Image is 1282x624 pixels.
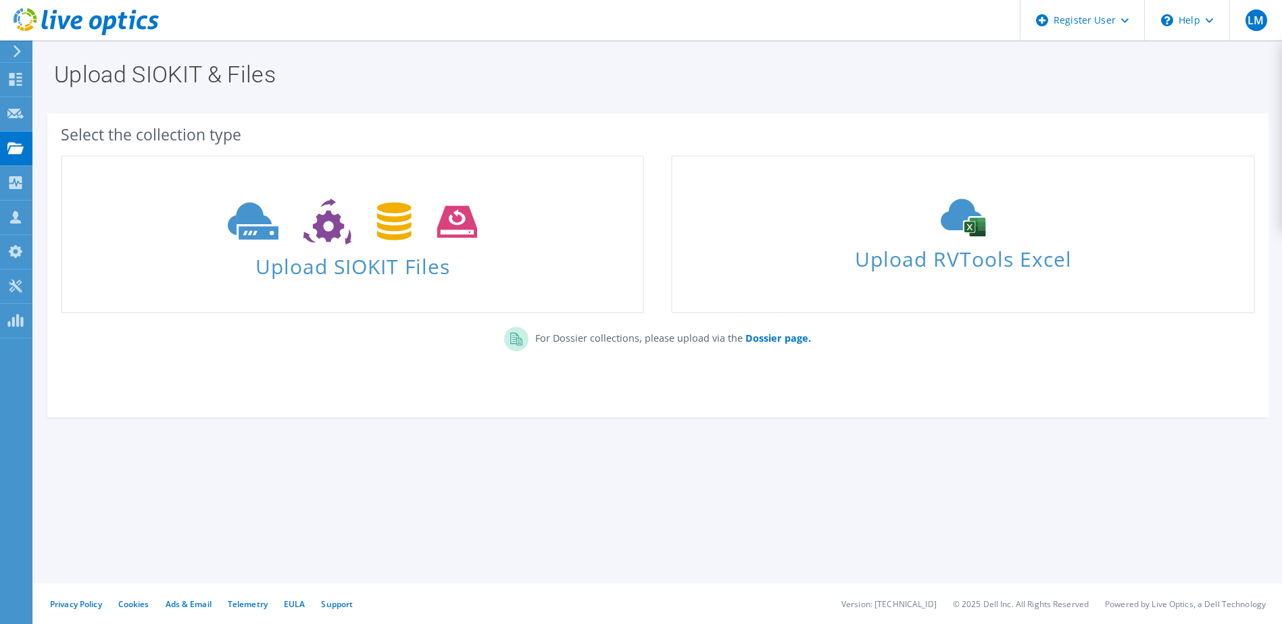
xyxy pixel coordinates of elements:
[745,332,811,344] b: Dossier page.
[228,598,268,610] a: Telemetry
[953,598,1089,610] li: © 2025 Dell Inc. All Rights Reserved
[50,598,102,610] a: Privacy Policy
[1161,14,1173,26] svg: \n
[321,598,353,610] a: Support
[166,598,212,610] a: Ads & Email
[1105,598,1266,610] li: Powered by Live Optics, a Dell Technology
[1246,9,1267,31] span: LM
[61,155,644,313] a: Upload SIOKIT Files
[62,248,643,277] span: Upload SIOKIT Files
[743,332,811,344] a: Dossier page.
[671,155,1254,313] a: Upload RVTools Excel
[672,241,1253,270] span: Upload RVTools Excel
[54,63,1255,86] h1: Upload SIOKIT & Files
[284,598,305,610] a: EULA
[841,598,937,610] li: Version: [TECHNICAL_ID]
[61,127,1255,142] div: Select the collection type
[528,327,811,346] p: For Dossier collections, please upload via the
[118,598,149,610] a: Cookies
